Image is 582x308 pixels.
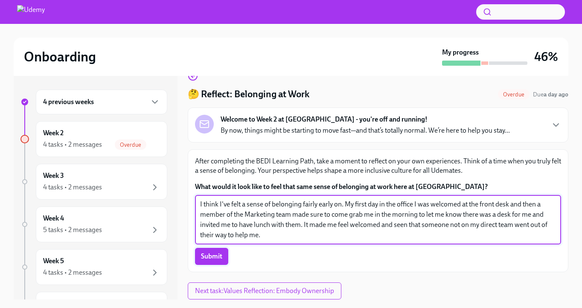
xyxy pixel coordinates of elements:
[201,252,222,261] span: Submit
[20,121,167,157] a: Week 24 tasks • 2 messagesOverdue
[43,183,102,192] div: 4 tasks • 2 messages
[195,248,228,265] button: Submit
[221,126,510,135] p: By now, things might be starting to move fast—and that’s totally normal. We’re here to help you s...
[17,5,45,19] img: Udemy
[36,90,167,114] div: 4 previous weeks
[533,91,568,98] span: Due
[188,282,341,299] button: Next task:Values Reflection: Embody Ownership
[195,157,561,175] p: After completing the BEDI Learning Path, take a moment to reflect on your own experiences. Think ...
[442,48,479,57] strong: My progress
[43,97,94,107] h6: 4 previous weeks
[43,128,64,138] h6: Week 2
[544,91,568,98] strong: a day ago
[534,49,558,64] h3: 46%
[221,115,428,124] strong: Welcome to Week 2 at [GEOGRAPHIC_DATA] - you're off and running!
[20,249,167,285] a: Week 54 tasks • 2 messages
[20,206,167,242] a: Week 45 tasks • 2 messages
[43,140,102,149] div: 4 tasks • 2 messages
[43,268,102,277] div: 4 tasks • 2 messages
[115,142,146,148] span: Overdue
[20,164,167,200] a: Week 34 tasks • 2 messages
[43,256,64,266] h6: Week 5
[43,214,64,223] h6: Week 4
[195,182,561,192] label: What would it look like to feel that same sense of belonging at work here at [GEOGRAPHIC_DATA]?
[188,88,309,101] h4: 🤔 Reflect: Belonging at Work
[43,225,102,235] div: 5 tasks • 2 messages
[24,48,96,65] h2: Onboarding
[533,90,568,99] span: September 6th, 2025 10:00
[200,199,556,240] textarea: I think I've felt a sense of belonging fairly early on. My first day in the office I was welcomed...
[43,171,64,180] h6: Week 3
[195,287,334,295] span: Next task : Values Reflection: Embody Ownership
[498,91,530,98] span: Overdue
